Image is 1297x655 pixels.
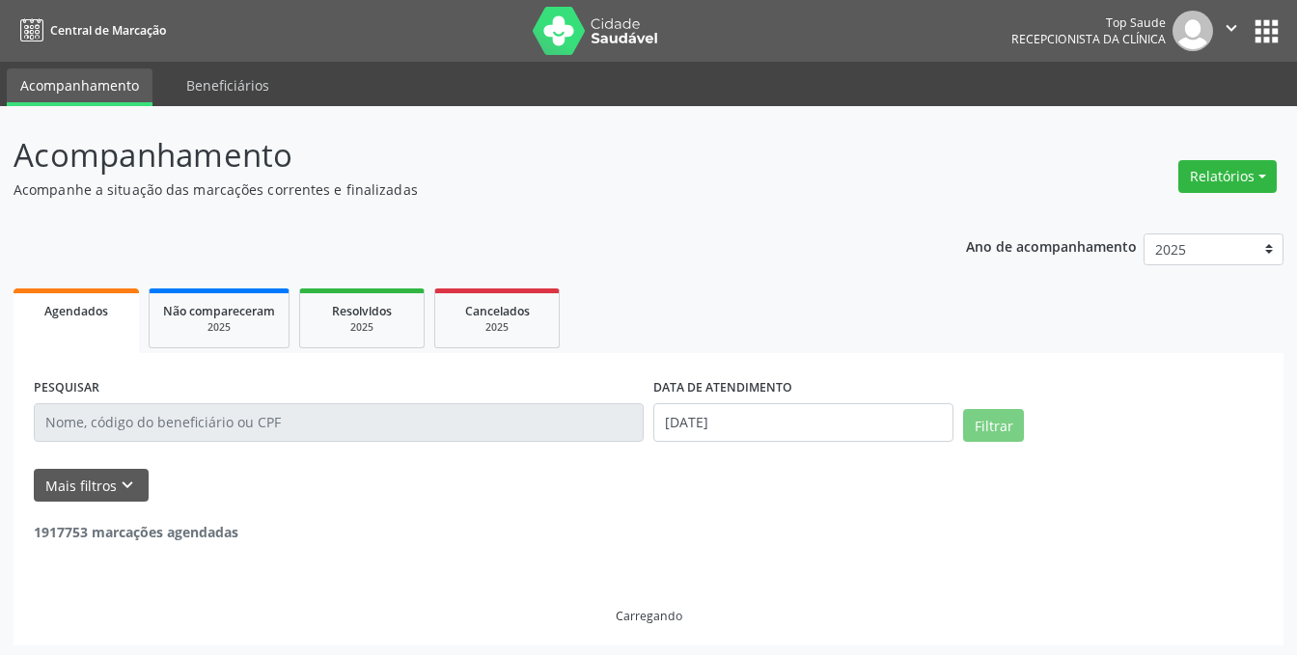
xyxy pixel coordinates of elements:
[50,22,166,39] span: Central de Marcação
[44,303,108,319] span: Agendados
[34,469,149,503] button: Mais filtroskeyboard_arrow_down
[163,320,275,335] div: 2025
[332,303,392,319] span: Resolvidos
[1011,31,1166,47] span: Recepcionista da clínica
[653,373,792,403] label: DATA DE ATENDIMENTO
[1173,11,1213,51] img: img
[653,403,953,442] input: Selecione um intervalo
[14,131,902,179] p: Acompanhamento
[34,403,644,442] input: Nome, código do beneficiário ou CPF
[616,608,682,624] div: Carregando
[34,373,99,403] label: PESQUISAR
[1011,14,1166,31] div: Top Saude
[465,303,530,319] span: Cancelados
[34,523,238,541] strong: 1917753 marcações agendadas
[7,68,152,106] a: Acompanhamento
[14,14,166,46] a: Central de Marcação
[966,233,1137,258] p: Ano de acompanhamento
[314,320,410,335] div: 2025
[173,68,283,102] a: Beneficiários
[1178,160,1277,193] button: Relatórios
[117,475,138,496] i: keyboard_arrow_down
[1221,17,1242,39] i: 
[163,303,275,319] span: Não compareceram
[963,409,1024,442] button: Filtrar
[1213,11,1250,51] button: 
[449,320,545,335] div: 2025
[1250,14,1283,48] button: apps
[14,179,902,200] p: Acompanhe a situação das marcações correntes e finalizadas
